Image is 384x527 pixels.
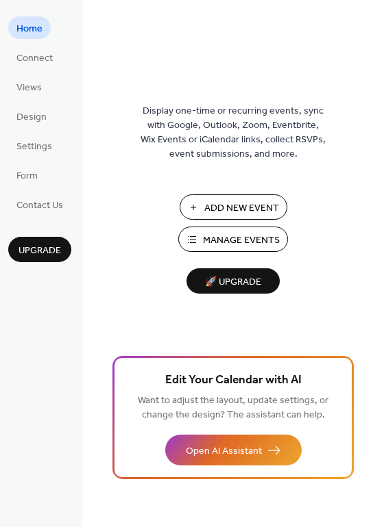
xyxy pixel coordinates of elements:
[16,51,53,66] span: Connect
[16,198,63,213] span: Contact Us
[16,140,52,154] span: Settings
[8,46,61,68] a: Connect
[8,105,55,127] a: Design
[19,244,61,258] span: Upgrade
[178,227,288,252] button: Manage Events
[8,237,71,262] button: Upgrade
[187,268,280,294] button: 🚀 Upgrade
[8,193,71,216] a: Contact Us
[16,110,47,125] span: Design
[8,16,51,39] a: Home
[16,22,43,36] span: Home
[165,435,302,465] button: Open AI Assistant
[8,164,46,186] a: Form
[203,233,280,248] span: Manage Events
[16,81,42,95] span: Views
[180,194,287,220] button: Add New Event
[8,75,50,98] a: Views
[204,201,279,216] span: Add New Event
[165,371,302,390] span: Edit Your Calendar with AI
[138,391,328,424] span: Want to adjust the layout, update settings, or change the design? The assistant can help.
[186,444,262,459] span: Open AI Assistant
[141,104,326,162] span: Display one-time or recurring events, sync with Google, Outlook, Zoom, Eventbrite, Wix Events or ...
[195,273,272,292] span: 🚀 Upgrade
[8,134,60,157] a: Settings
[16,169,38,183] span: Form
